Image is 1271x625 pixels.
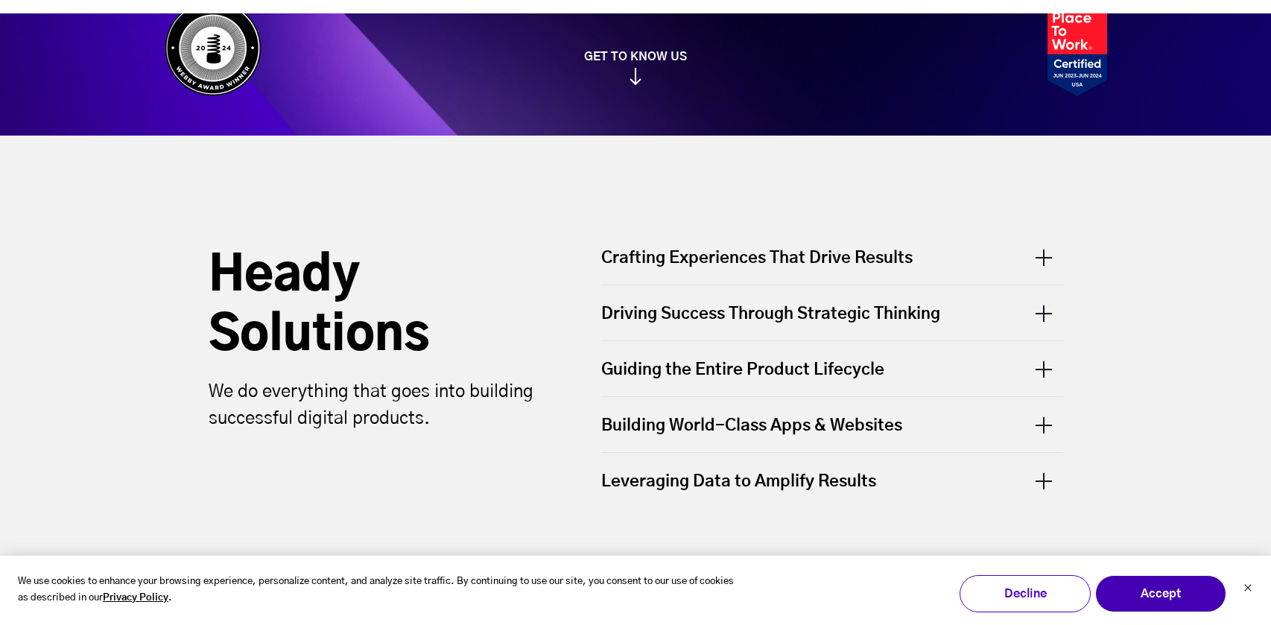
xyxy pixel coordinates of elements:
[601,247,1063,285] div: Crafting Experiences That Drive Results
[601,285,1063,340] div: Driving Success Through Strategic Thinking
[1095,575,1226,612] button: Accept
[601,453,1063,508] div: Leveraging Data to Amplify Results
[630,68,641,85] img: arrow_down
[601,397,1063,452] div: Building World-Class Apps & Websites
[601,341,1063,396] div: Guiding the Entire Product Lifecycle
[209,247,544,366] h2: Heady Solutions
[209,378,544,432] p: We do everything that goes into building successful digital products.
[960,575,1091,612] button: Decline
[1243,582,1252,597] button: Dismiss cookie banner
[103,590,168,607] a: Privacy Policy
[157,49,1115,85] a: GET TO KNOW US
[18,574,745,608] p: We use cookies to enhance your browsing experience, personalize content, and analyze site traffic...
